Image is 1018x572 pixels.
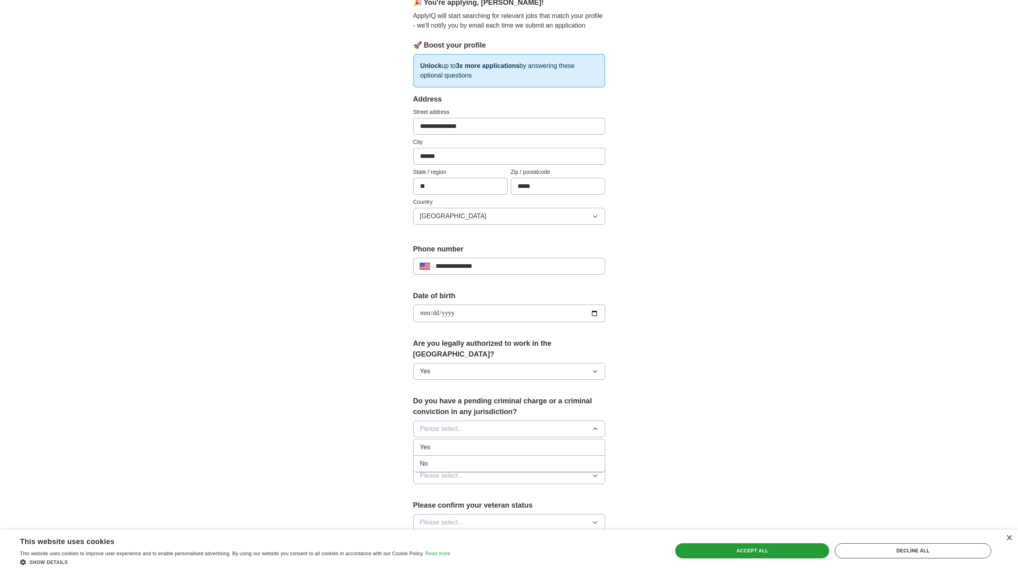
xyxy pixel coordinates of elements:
p: up to by answering these optional questions [413,54,605,88]
label: Zip / postalcode [511,168,605,176]
label: Date of birth [413,291,605,301]
label: Please confirm your veteran status [413,500,605,511]
label: City [413,138,605,146]
button: Yes [413,363,605,380]
span: Yes [420,367,430,376]
span: No [420,459,428,468]
p: ApplyIQ will start searching for relevant jobs that match your profile - we'll notify you by emai... [413,11,605,30]
span: Yes [420,442,430,452]
span: This website uses cookies to improve user experience and to enable personalised advertising. By u... [20,551,424,556]
button: Please select... [413,514,605,531]
label: Are you legally authorized to work in the [GEOGRAPHIC_DATA]? [413,338,605,360]
button: [GEOGRAPHIC_DATA] [413,208,605,225]
span: [GEOGRAPHIC_DATA] [420,211,487,221]
div: Show details [20,558,450,566]
strong: 3x more applications [456,62,519,69]
span: Please select... [420,424,464,434]
label: Street address [413,108,605,116]
label: Phone number [413,244,605,255]
div: Decline all [835,543,991,558]
div: Accept all [675,543,829,558]
label: Do you have a pending criminal charge or a criminal conviction in any jurisdiction? [413,396,605,417]
a: Read more, opens a new window [425,551,450,556]
button: Please select... [413,421,605,437]
label: Country [413,198,605,206]
div: Address [413,94,605,105]
span: Show details [30,560,68,565]
button: Please select... [413,467,605,484]
strong: Unlock [420,62,442,69]
span: Please select... [420,471,464,480]
div: This website uses cookies [20,534,430,546]
div: 🚀 Boost your profile [413,40,605,51]
label: State / region [413,168,508,176]
span: Please select... [420,518,464,527]
div: Close [1006,535,1012,541]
